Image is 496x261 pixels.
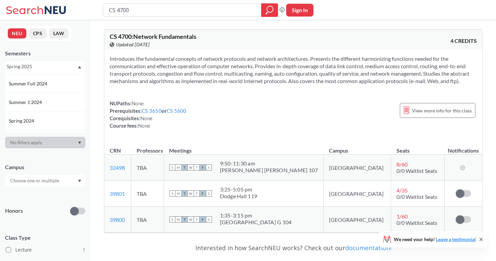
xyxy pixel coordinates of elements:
[140,115,153,121] span: None
[7,177,63,185] input: Choose one or multiple
[324,181,391,207] td: [GEOGRAPHIC_DATA]
[78,180,81,182] svg: Dropdown arrow
[167,108,187,114] a: CS 5600
[182,190,188,197] span: T
[110,55,477,85] section: Introduces the fundamental concepts of network protocols and network architectures. Presents the ...
[78,66,81,69] svg: Dropdown arrow
[5,163,85,171] div: Campus
[49,28,68,38] button: LAW
[116,41,149,48] span: Updated [DATE]
[396,167,437,174] span: 0/0 Waitlist Seats
[220,193,257,200] div: Dodge Hall 119
[266,5,274,15] svg: magnifying glass
[108,4,256,16] input: Class, professor, course number, "phrase"
[396,219,437,226] span: 0/0 Waitlist Seats
[220,160,318,167] div: 9:50 - 11:30 am
[200,164,206,171] span: F
[7,63,77,70] div: Spring 2025
[324,207,391,233] td: [GEOGRAPHIC_DATA]
[182,164,188,171] span: T
[138,123,150,129] span: None
[164,140,324,155] th: Meetings
[188,190,194,197] span: W
[110,33,196,40] span: CS 4700 : Network Fundamentals
[206,164,212,171] span: S
[5,207,23,215] p: Honors
[345,244,391,252] a: documentation!
[9,99,43,106] span: Summer 1 2024
[220,219,292,226] div: [GEOGRAPHIC_DATA] G 104
[175,216,182,223] span: M
[110,100,187,129] div: NUPaths: Prerequisites: or Corequisites: Course fees:
[5,175,85,186] div: Dropdown arrow
[394,237,476,242] span: We need your help!
[5,137,85,148] div: Dropdown arrow
[169,190,175,197] span: S
[391,140,444,155] th: Seats
[220,212,292,219] div: 1:35 - 3:15 pm
[110,164,125,171] a: 32498
[110,147,121,154] div: CRN
[142,108,162,114] a: CS 3650
[261,3,278,17] div: magnifying glass
[9,80,49,87] span: Summer Full 2024
[169,216,175,223] span: S
[9,117,35,125] span: Spring 2024
[194,216,200,223] span: T
[5,50,85,57] div: Semesters
[396,213,408,219] span: 1 / 60
[220,167,318,174] div: [PERSON_NAME] [PERSON_NAME] 107
[412,106,472,115] span: View more info for this class
[396,161,408,167] span: 8 / 60
[396,193,437,200] span: 0/0 Waitlist Seats
[188,216,194,223] span: W
[5,234,85,241] span: Class Type
[286,4,313,17] button: Sign In
[206,190,212,197] span: S
[324,140,391,155] th: Campus
[131,207,164,233] td: TBA
[132,100,144,106] span: None
[220,186,257,193] div: 3:25 - 5:05 pm
[182,216,188,223] span: T
[110,216,125,223] a: 39800
[324,155,391,181] td: [GEOGRAPHIC_DATA]
[169,164,175,171] span: S
[450,37,477,45] span: 4 CREDITS
[8,28,26,38] button: NEU
[194,164,200,171] span: T
[444,140,482,155] th: Notifications
[131,155,164,181] td: TBA
[29,28,47,38] button: CPS
[131,140,164,155] th: Professors
[78,141,81,144] svg: Dropdown arrow
[194,190,200,197] span: T
[131,181,164,207] td: TBA
[175,164,182,171] span: M
[6,245,85,254] label: Lecture
[396,187,408,193] span: 4 / 35
[83,246,85,254] span: 1
[206,216,212,223] span: S
[436,236,476,242] a: Leave a testimonial
[200,216,206,223] span: F
[5,61,85,72] div: Spring 2025Dropdown arrowSummer Full 2025Summer 1 2025Spring 2025Fall 2024Summer 2 2024Summer Ful...
[188,164,194,171] span: W
[200,190,206,197] span: F
[104,238,483,258] div: Interested in how SearchNEU works? Check out our
[175,190,182,197] span: M
[110,190,125,197] a: 39801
